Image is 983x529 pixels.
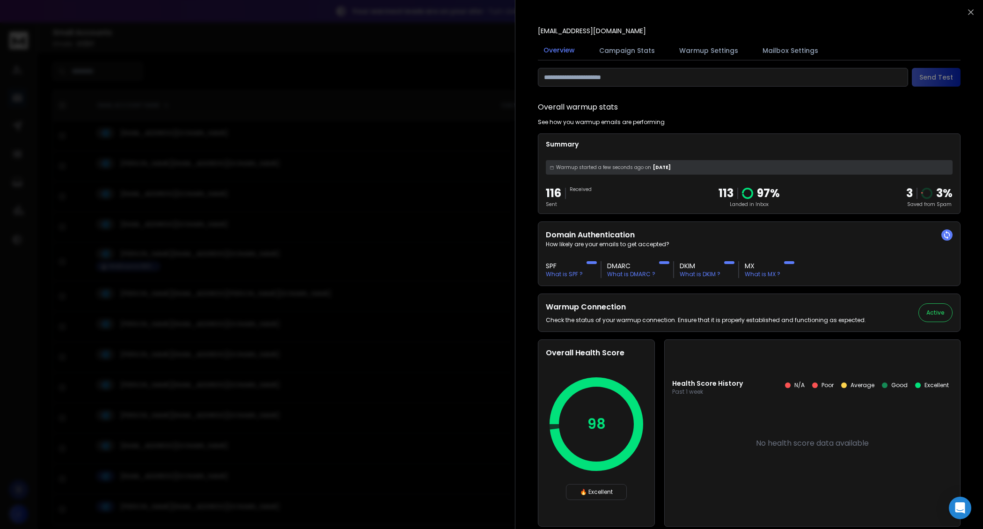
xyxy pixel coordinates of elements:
h2: Domain Authentication [546,229,953,241]
p: Sent [546,201,561,208]
p: 116 [546,186,561,201]
p: Excellent [924,382,949,389]
p: 113 [719,186,734,201]
p: Poor [822,382,834,389]
p: What is DMARC ? [607,271,655,278]
div: 🔥 Excellent [566,484,627,500]
h3: DMARC [607,261,655,271]
p: What is DKIM ? [680,271,720,278]
button: Warmup Settings [674,40,744,61]
h3: MX [745,261,780,271]
button: Active [918,303,953,322]
div: No health score data available [665,430,960,526]
div: Open Intercom Messenger [949,497,971,519]
button: Overview [538,40,580,61]
p: Past 1 week [672,388,743,396]
p: Saved from Spam [906,201,953,208]
button: Campaign Stats [594,40,660,61]
p: Health Score History [672,379,743,388]
h2: Warmup Connection [546,301,866,313]
strong: 3 [906,185,913,201]
h2: Overall Health Score [546,347,647,359]
p: Received [570,186,592,193]
h1: Overall warmup stats [538,102,618,113]
p: Landed in Inbox [719,201,780,208]
p: [EMAIL_ADDRESS][DOMAIN_NAME] [538,26,646,36]
p: Summary [546,140,953,149]
p: 3 % [936,186,953,201]
p: 98 [587,416,606,433]
p: N/A [794,382,805,389]
p: What is SPF ? [546,271,583,278]
div: [DATE] [546,160,953,175]
span: Warmup started a few seconds ago on [556,164,651,171]
p: Good [891,382,908,389]
p: See how you warmup emails are performing [538,118,665,126]
p: Check the status of your warmup connection. Ensure that it is properly established and functionin... [546,316,866,324]
p: How likely are your emails to get accepted? [546,241,953,248]
h3: SPF [546,261,583,271]
p: Average [851,382,874,389]
button: Mailbox Settings [757,40,824,61]
p: What is MX ? [745,271,780,278]
p: 97 % [757,186,780,201]
h3: DKIM [680,261,720,271]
